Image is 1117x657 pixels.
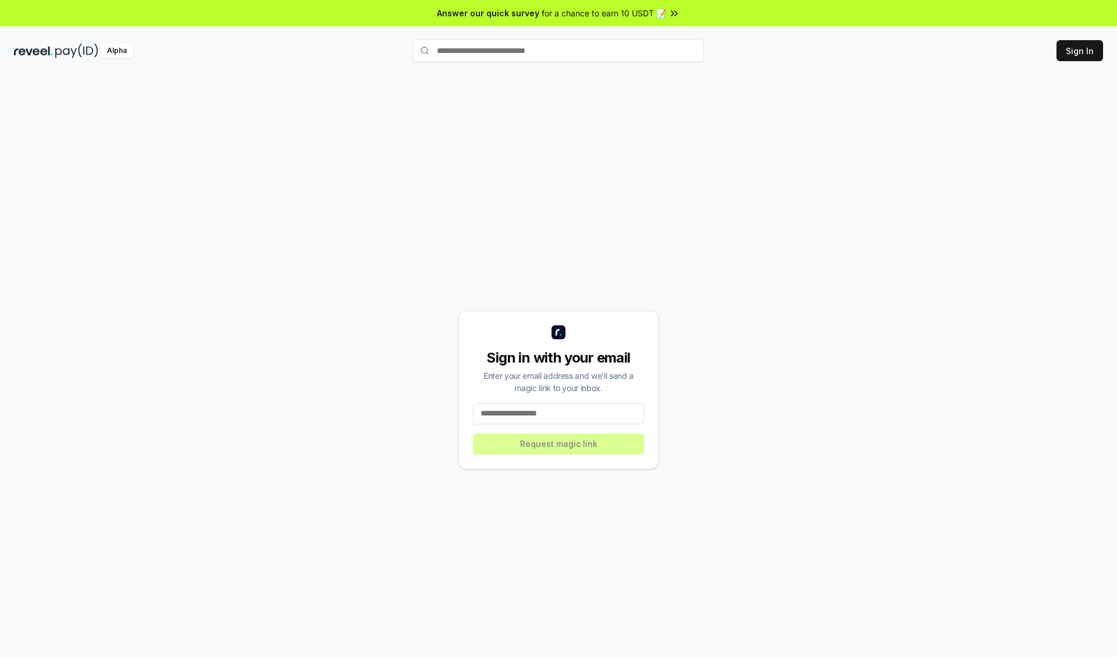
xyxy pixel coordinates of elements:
button: Sign In [1056,40,1103,61]
span: for a chance to earn 10 USDT 📝 [542,7,666,19]
div: Enter your email address and we’ll send a magic link to your inbox. [473,370,644,394]
img: logo_small [552,325,565,339]
div: Sign in with your email [473,349,644,367]
div: Alpha [101,44,133,58]
span: Answer our quick survey [437,7,539,19]
img: pay_id [55,44,98,58]
img: reveel_dark [14,44,53,58]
